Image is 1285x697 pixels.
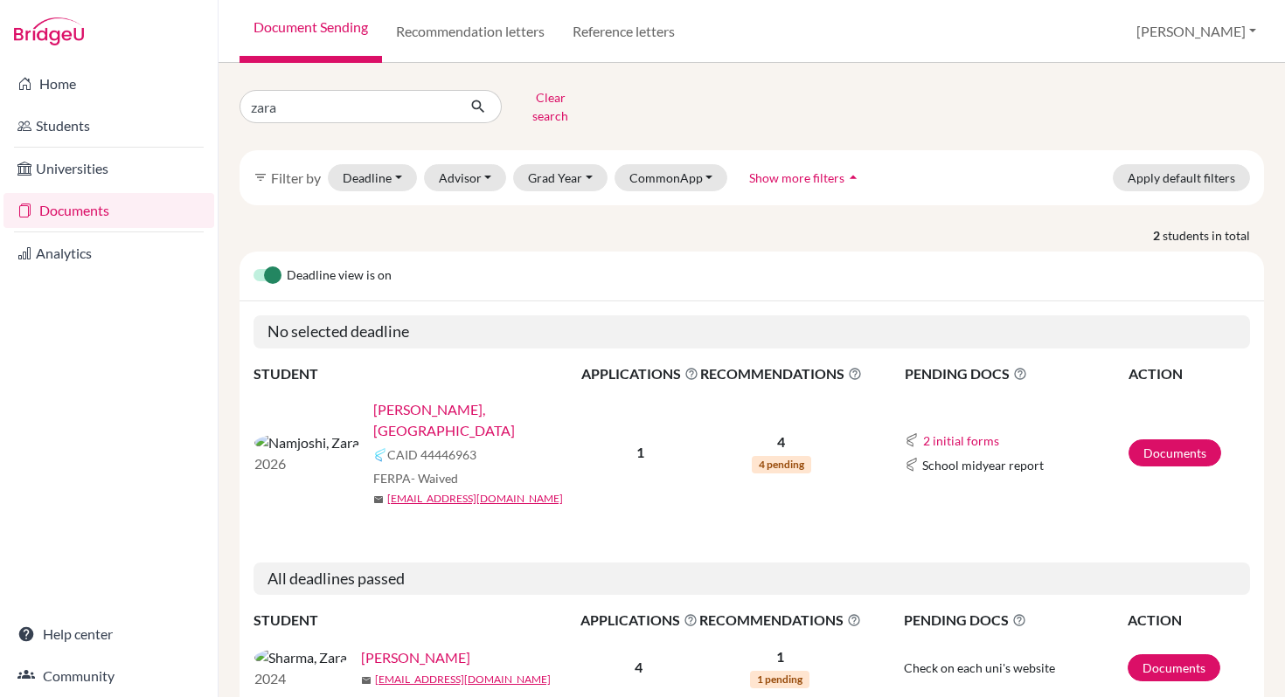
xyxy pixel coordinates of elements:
img: Common App logo [373,448,387,462]
button: 2 initial forms [922,431,1000,451]
button: [PERSON_NAME] [1129,15,1264,48]
b: 1 [636,444,644,460]
a: [EMAIL_ADDRESS][DOMAIN_NAME] [387,491,563,507]
span: Filter by [271,169,321,186]
span: CAID 44446963 [387,445,476,464]
img: Sharma, Zara [254,647,347,668]
p: 2024 [254,668,347,689]
th: ACTION [1127,609,1250,631]
th: STUDENT [254,362,580,385]
b: 4 [635,659,642,675]
button: Deadline [328,164,417,191]
a: Universities [3,151,214,186]
img: Common App logo [905,433,919,447]
a: Documents [1129,439,1221,466]
span: students in total [1163,226,1264,245]
input: Find student by name... [240,90,456,123]
p: 4 [700,431,862,452]
i: filter_list [254,170,267,184]
img: Common App logo [905,458,919,472]
a: [EMAIL_ADDRESS][DOMAIN_NAME] [375,672,551,687]
span: PENDING DOCS [904,610,1127,631]
a: Home [3,66,214,101]
span: School midyear report [922,456,1044,474]
button: Show more filtersarrow_drop_up [734,164,877,191]
h5: All deadlines passed [254,562,1250,596]
span: 4 pending [752,456,811,473]
span: mail [373,494,384,505]
span: - Waived [411,471,458,486]
span: PENDING DOCS [905,363,1127,384]
span: 1 pending [750,671,809,688]
a: Help center [3,617,214,652]
span: FERPA [373,469,458,487]
button: Clear search [502,84,599,129]
span: APPLICATIONS [580,610,698,631]
span: mail [361,675,372,686]
a: [PERSON_NAME], [GEOGRAPHIC_DATA] [373,399,593,441]
a: [PERSON_NAME] [361,647,470,668]
p: 2026 [254,453,359,474]
a: Documents [3,193,214,228]
h5: No selected deadline [254,315,1250,348]
strong: 2 [1153,226,1163,245]
button: Advisor [424,164,507,191]
button: Grad Year [513,164,608,191]
th: STUDENT [254,609,580,631]
span: Check on each uni's website [904,660,1055,675]
span: RECOMMENDATIONS [699,610,861,631]
a: Documents [1128,654,1220,681]
a: Community [3,659,214,694]
img: Bridge-U [14,17,84,45]
button: CommonApp [615,164,728,191]
span: Deadline view is on [287,266,392,286]
button: Apply default filters [1113,164,1250,191]
a: Students [3,108,214,143]
p: 1 [699,646,861,667]
i: arrow_drop_up [844,169,862,186]
span: Show more filters [749,170,844,185]
a: Analytics [3,236,214,271]
span: APPLICATIONS [581,363,698,384]
span: RECOMMENDATIONS [700,363,862,384]
img: Namjoshi, Zara [254,432,359,453]
th: ACTION [1128,362,1251,385]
